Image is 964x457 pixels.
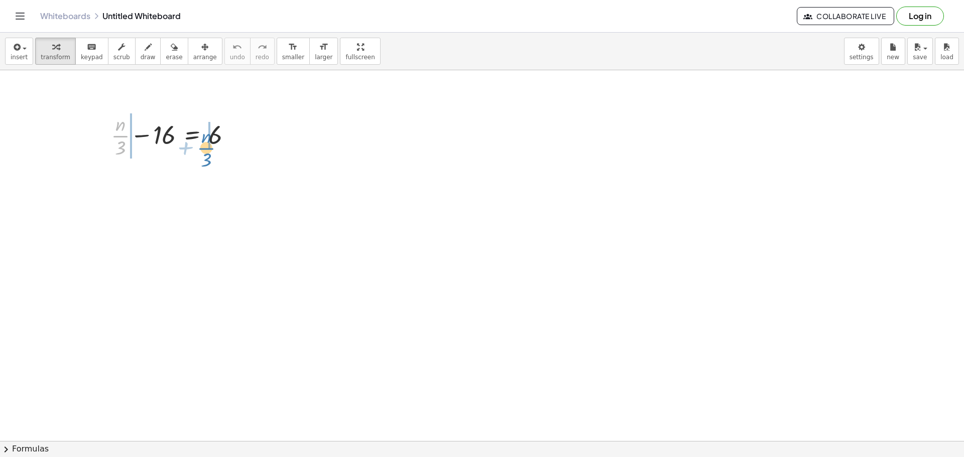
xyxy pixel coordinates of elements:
span: draw [141,54,156,61]
button: transform [35,38,76,65]
button: fullscreen [340,38,380,65]
span: arrange [193,54,217,61]
button: draw [135,38,161,65]
span: erase [166,54,182,61]
button: redoredo [250,38,275,65]
span: undo [230,54,245,61]
i: format_size [288,41,298,53]
span: save [913,54,927,61]
button: format_sizelarger [309,38,338,65]
span: load [940,54,953,61]
button: undoundo [224,38,251,65]
i: format_size [319,41,328,53]
button: new [881,38,905,65]
button: format_sizesmaller [277,38,310,65]
button: settings [844,38,879,65]
i: keyboard [87,41,96,53]
button: insert [5,38,33,65]
i: undo [232,41,242,53]
span: redo [256,54,269,61]
span: smaller [282,54,304,61]
button: load [935,38,959,65]
button: scrub [108,38,136,65]
span: scrub [113,54,130,61]
i: redo [258,41,267,53]
button: save [907,38,933,65]
span: fullscreen [345,54,375,61]
span: transform [41,54,70,61]
span: Collaborate Live [805,12,886,21]
button: keyboardkeypad [75,38,108,65]
span: new [887,54,899,61]
a: Whiteboards [40,11,90,21]
span: insert [11,54,28,61]
span: settings [850,54,874,61]
button: Toggle navigation [12,8,28,24]
button: erase [160,38,188,65]
button: Collaborate Live [797,7,894,25]
button: arrange [188,38,222,65]
span: keypad [81,54,103,61]
span: larger [315,54,332,61]
button: Log in [896,7,944,26]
